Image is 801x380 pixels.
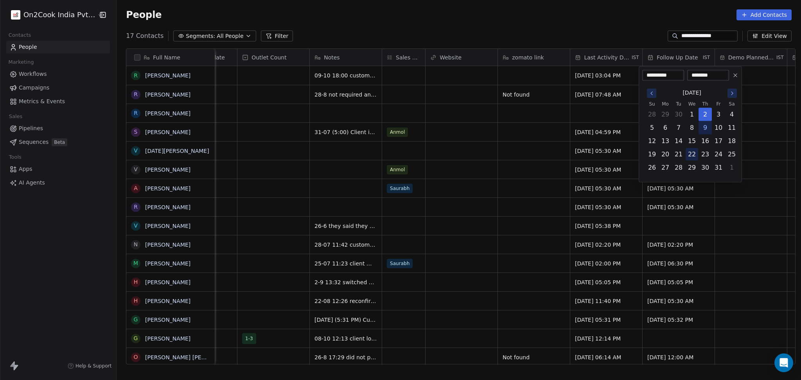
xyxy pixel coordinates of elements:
button: Monday, October 27th, 2025 [659,161,672,174]
button: Friday, October 10th, 2025 [712,122,725,134]
span: [DATE] [682,89,701,97]
button: Friday, October 17th, 2025 [712,135,725,147]
button: Tuesday, October 21st, 2025 [672,148,685,161]
button: Tuesday, September 30th, 2025 [672,108,685,121]
button: Tuesday, October 14th, 2025 [672,135,685,147]
button: Sunday, October 26th, 2025 [646,161,658,174]
button: Sunday, September 28th, 2025 [646,108,658,121]
button: Monday, September 29th, 2025 [659,108,672,121]
button: Saturday, October 18th, 2025 [726,135,738,147]
button: Friday, October 3rd, 2025 [712,108,725,121]
th: Monday [659,100,672,108]
th: Wednesday [685,100,699,108]
button: Wednesday, October 15th, 2025 [686,135,698,147]
button: Wednesday, October 22nd, 2025 [686,148,698,161]
button: Sunday, October 19th, 2025 [646,148,658,161]
button: Monday, October 20th, 2025 [659,148,672,161]
button: Saturday, November 1st, 2025 [726,161,738,174]
button: Saturday, October 25th, 2025 [726,148,738,161]
button: Thursday, October 16th, 2025 [699,135,711,147]
th: Saturday [725,100,738,108]
button: Saturday, October 11th, 2025 [726,122,738,134]
button: Thursday, October 2nd, 2025, selected [699,108,711,121]
button: Sunday, October 12th, 2025 [646,135,658,147]
button: Wednesday, October 8th, 2025 [686,122,698,134]
button: Friday, October 31st, 2025 [712,161,725,174]
button: Today, Thursday, October 9th, 2025 [699,122,711,134]
button: Sunday, October 5th, 2025 [646,122,658,134]
button: Saturday, October 4th, 2025 [726,108,738,121]
th: Friday [712,100,725,108]
button: Go to the Previous Month [647,89,656,98]
table: October 2025 [645,100,738,174]
button: Thursday, October 23rd, 2025 [699,148,711,161]
th: Sunday [645,100,659,108]
button: Friday, October 24th, 2025 [712,148,725,161]
th: Tuesday [672,100,685,108]
button: Tuesday, October 28th, 2025 [672,161,685,174]
button: Go to the Next Month [727,89,737,98]
button: Tuesday, October 7th, 2025 [672,122,685,134]
button: Monday, October 6th, 2025 [659,122,672,134]
button: Monday, October 13th, 2025 [659,135,672,147]
button: Wednesday, October 29th, 2025 [686,161,698,174]
th: Thursday [699,100,712,108]
button: Wednesday, October 1st, 2025 [686,108,698,121]
button: Thursday, October 30th, 2025 [699,161,711,174]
